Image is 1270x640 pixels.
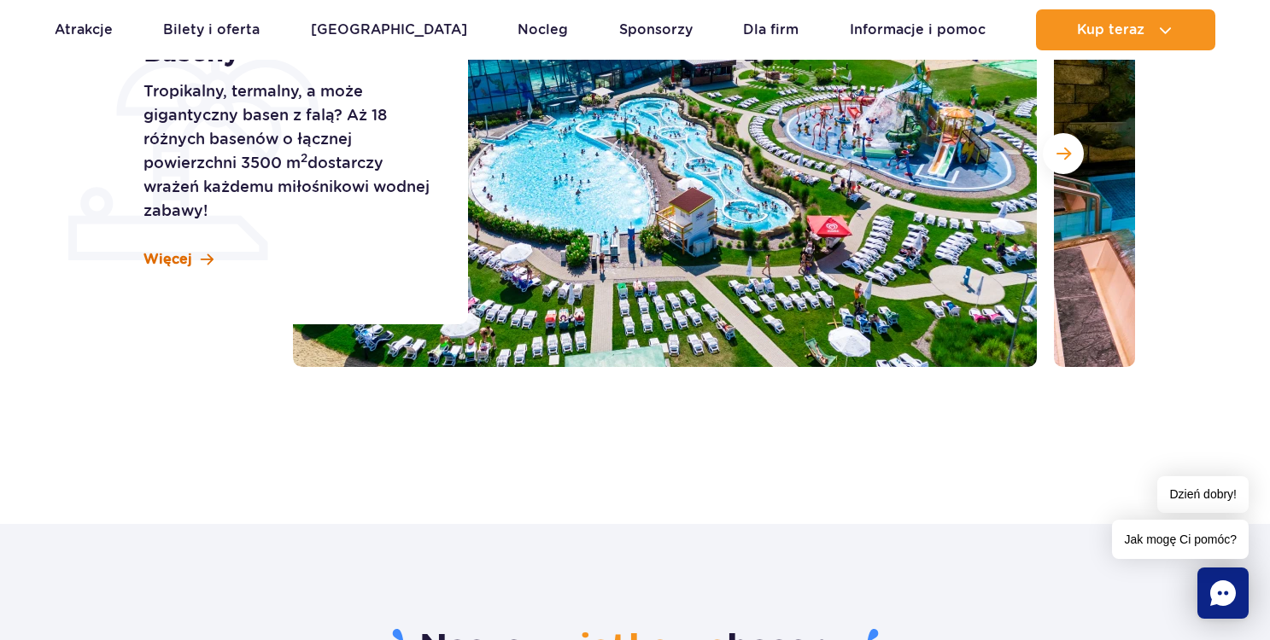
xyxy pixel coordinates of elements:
[301,151,307,165] sup: 2
[1043,133,1084,174] button: Następny slajd
[850,9,986,50] a: Informacje i pomoc
[311,9,467,50] a: [GEOGRAPHIC_DATA]
[143,250,192,269] span: Więcej
[143,250,214,269] a: Więcej
[1112,520,1249,559] span: Jak mogę Ci pomóc?
[143,79,430,223] p: Tropikalny, termalny, a może gigantyczny basen z falą? Aż 18 różnych basenów o łącznej powierzchn...
[1157,476,1249,513] span: Dzień dobry!
[743,9,799,50] a: Dla firm
[1197,567,1249,619] div: Chat
[619,9,693,50] a: Sponsorzy
[163,9,260,50] a: Bilety i oferta
[1036,9,1215,50] button: Kup teraz
[1077,22,1144,38] span: Kup teraz
[55,9,113,50] a: Atrakcje
[518,9,568,50] a: Nocleg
